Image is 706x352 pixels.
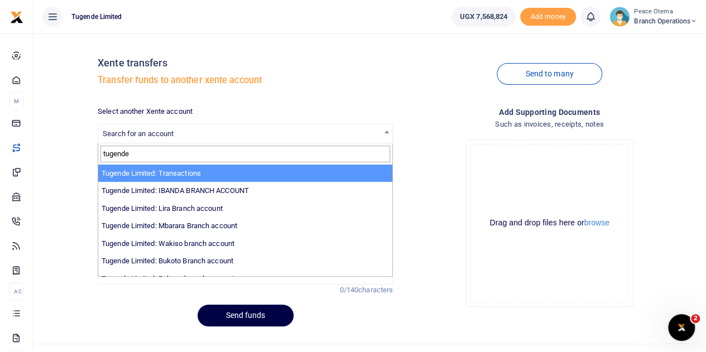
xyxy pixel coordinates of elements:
span: Search for an account [98,124,393,143]
h4: Such as invoices, receipts, notes [402,118,697,131]
label: Select another Xente account [98,106,193,117]
li: M [9,92,24,110]
span: Tugende Limited [67,12,127,22]
a: UGX 7,568,824 [452,7,516,27]
img: logo-small [10,11,23,24]
span: UGX 7,568,824 [460,11,507,22]
li: Ac [9,282,24,301]
label: Tugende Limited: Rubaga branch account [102,273,234,285]
span: 0/140 [340,286,359,294]
span: Add money [520,8,576,26]
a: logo-small logo-large logo-large [10,12,23,21]
span: Branch Operations [634,16,697,26]
input: Search [100,146,390,162]
label: Tugende Limited: IBANDA BRANCH ACCOUNT [102,185,249,196]
span: characters [358,286,393,294]
div: File Uploader [466,139,633,307]
a: Send to many [497,63,602,85]
img: profile-user [609,7,630,27]
label: Tugende Limited: Mbarara Branch account [102,220,237,232]
div: Drag and drop files here or [471,218,628,228]
iframe: Intercom live chat [668,314,695,341]
a: profile-user Peace Otema Branch Operations [609,7,697,27]
label: Tugende Limited: Wakiso branch account [102,238,234,249]
li: Wallet ballance [447,7,520,27]
a: Add money [520,12,576,20]
small: Peace Otema [634,7,697,17]
label: Tugende Limited: Lira Branch account [102,203,223,214]
span: Search for an account [103,129,174,138]
label: Tugende Limited: Transactions [102,168,201,179]
button: Send funds [198,305,294,326]
h5: Transfer funds to another xente account [98,75,393,86]
span: 2 [691,314,700,323]
button: browse [584,219,609,226]
span: Search for an account [98,124,392,142]
li: Toup your wallet [520,8,576,26]
h4: Xente transfers [98,57,393,69]
label: Tugende Limited: Bukoto Branch account [102,255,233,267]
h4: Add supporting Documents [402,106,697,118]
